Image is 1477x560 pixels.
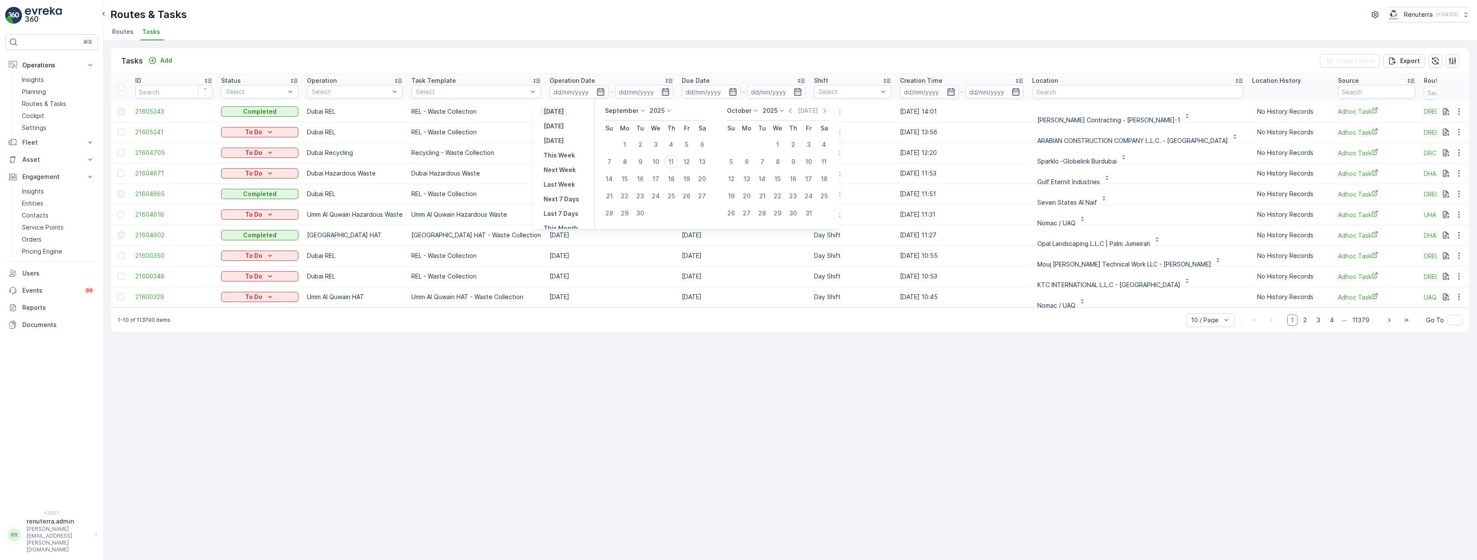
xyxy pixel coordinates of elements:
[22,187,44,196] p: Insights
[5,517,98,553] button: RRrenuterra.admin[PERSON_NAME][EMAIL_ADDRESS][PERSON_NAME][DOMAIN_NAME]
[1338,169,1415,178] span: Adhoc Task
[605,106,638,115] p: September
[1037,239,1150,248] p: Opal Landscaping L.L.C | Palm Jumeirah
[633,189,647,203] div: 23
[18,86,98,98] a: Planning
[245,293,262,301] p: To Do
[18,98,98,110] a: Routes & Tasks
[18,74,98,86] a: Insights
[5,57,98,74] button: Operations
[1342,315,1347,326] p: ...
[1032,208,1091,221] button: Nomac / UAQ
[18,197,98,209] a: Entities
[221,76,241,85] p: Status
[724,189,738,203] div: 19
[221,106,298,117] button: Completed
[22,88,46,96] p: Planning
[544,136,564,145] p: [DATE]
[22,138,81,147] p: Fleet
[118,149,125,156] div: Toggle Row Selected
[118,170,125,177] div: Toggle Row Selected
[540,194,583,204] button: Next 7 Days
[727,106,751,115] p: October
[22,303,94,312] p: Reports
[618,206,632,220] div: 29
[5,282,98,299] a: Events99
[1338,190,1415,199] a: Adhoc Task
[544,151,575,160] p: This Week
[118,252,125,259] div: Toggle Row Selected
[817,189,831,203] div: 25
[22,124,46,132] p: Settings
[5,168,98,185] button: Engagement
[243,231,277,239] p: Completed
[1032,85,1243,99] input: Search
[786,189,800,203] div: 23
[960,87,963,97] p: -
[896,225,1028,245] td: [DATE] 11:27
[1338,107,1415,116] a: Adhoc Task
[1032,166,1115,180] button: Gulf Eternit Industries
[1338,251,1415,260] span: Adhoc Task
[678,266,810,287] td: [DATE]
[695,189,709,203] div: 27
[618,138,632,151] div: 1
[550,85,608,99] input: dd/mm/yyyy
[135,128,213,136] span: 21605241
[112,27,134,36] span: Routes
[695,155,709,169] div: 13
[221,292,298,302] button: To Do
[1037,281,1180,289] p: KTC INTERNATIONAL L.L.C - [GEOGRAPHIC_DATA]
[633,138,647,151] div: 2
[771,155,784,169] div: 8
[545,287,678,307] td: [DATE]
[819,88,878,96] p: Select
[110,8,187,21] p: Routes & Tasks
[22,76,44,84] p: Insights
[678,287,810,307] td: [DATE]
[742,87,745,97] p: -
[649,155,663,169] div: 10
[802,138,815,151] div: 3
[740,172,754,186] div: 13
[896,142,1028,163] td: [DATE] 12:20
[245,169,262,178] p: To Do
[540,150,578,160] button: This Week
[1037,301,1076,310] p: Nomac / UAQ
[1032,105,1196,118] button: [PERSON_NAME] Contracting - [PERSON_NAME]-1
[5,265,98,282] a: Users
[1338,293,1415,302] a: Adhoc Task
[7,528,21,542] div: RR
[1338,148,1415,157] span: Adhoc Task
[243,107,277,116] p: Completed
[1338,210,1415,219] a: Adhoc Task
[1299,315,1311,326] span: 2
[680,138,693,151] div: 5
[896,287,1028,307] td: [DATE] 10:45
[1037,260,1211,269] p: Mouj [PERSON_NAME] Technical Work LLC - [PERSON_NAME]
[1320,54,1380,68] button: Clear Filters
[896,204,1028,225] td: [DATE] 11:31
[135,272,213,281] a: 21600348
[1313,315,1324,326] span: 3
[245,128,262,136] p: To Do
[682,76,710,85] p: Due Date
[245,210,262,219] p: To Do
[411,76,456,85] p: Task Template
[545,266,678,287] td: [DATE]
[545,245,678,266] td: [DATE]
[747,85,806,99] input: dd/mm/yyyy
[245,272,262,281] p: To Do
[633,206,647,220] div: 30
[755,155,769,169] div: 7
[1349,315,1373,326] span: 11379
[682,85,741,99] input: dd/mm/yyyy
[118,294,125,300] div: Toggle Row Selected
[135,107,213,116] span: 21605243
[135,293,213,301] a: 21600329
[22,235,42,244] p: Orders
[755,189,769,203] div: 21
[1400,57,1420,65] p: Export
[22,61,81,70] p: Operations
